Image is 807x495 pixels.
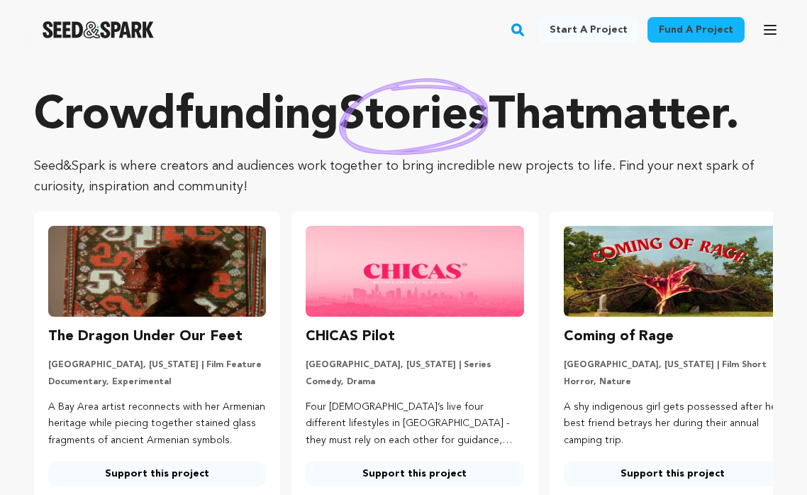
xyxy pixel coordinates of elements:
[538,17,639,43] a: Start a project
[48,359,266,371] p: [GEOGRAPHIC_DATA], [US_STATE] | Film Feature
[306,399,523,450] p: Four [DEMOGRAPHIC_DATA]’s live four different lifestyles in [GEOGRAPHIC_DATA] - they must rely on...
[48,226,266,317] img: The Dragon Under Our Feet image
[564,399,781,450] p: A shy indigenous girl gets possessed after her best friend betrays her during their annual campin...
[48,325,243,348] h3: The Dragon Under Our Feet
[584,94,725,139] span: matter
[43,21,154,38] a: Seed&Spark Homepage
[306,376,523,388] p: Comedy, Drama
[306,359,523,371] p: [GEOGRAPHIC_DATA], [US_STATE] | Series
[48,461,266,486] a: Support this project
[306,226,523,317] img: CHICAS Pilot image
[564,325,674,348] h3: Coming of Rage
[43,21,154,38] img: Seed&Spark Logo Dark Mode
[48,376,266,388] p: Documentary, Experimental
[564,376,781,388] p: Horror, Nature
[647,17,745,43] a: Fund a project
[306,325,395,348] h3: CHICAS Pilot
[339,78,489,156] img: hand sketched image
[306,461,523,486] a: Support this project
[564,461,781,486] a: Support this project
[34,88,773,145] p: Crowdfunding that .
[564,359,781,371] p: [GEOGRAPHIC_DATA], [US_STATE] | Film Short
[48,399,266,450] p: A Bay Area artist reconnects with her Armenian heritage while piecing together stained glass frag...
[564,226,781,317] img: Coming of Rage image
[34,156,773,197] p: Seed&Spark is where creators and audiences work together to bring incredible new projects to life...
